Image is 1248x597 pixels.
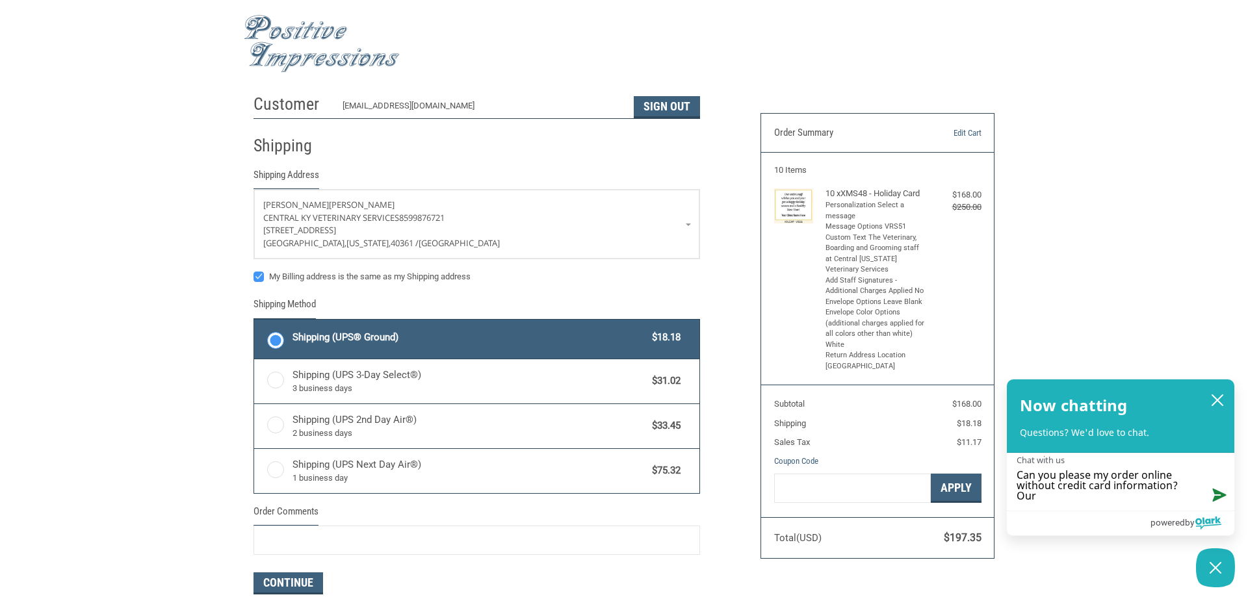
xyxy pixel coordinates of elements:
[944,531,981,544] span: $197.35
[957,418,981,428] span: $18.18
[825,188,926,199] h4: 10 x XMS48 - Holiday Card
[825,222,926,233] li: Message Options VRS51
[774,127,915,140] h3: Order Summary
[915,127,981,140] a: Edit Cart
[253,297,316,318] legend: Shipping Method
[346,237,391,249] span: [US_STATE],
[825,200,926,222] li: Personalization Select a message
[774,418,806,428] span: Shipping
[263,237,346,249] span: [GEOGRAPHIC_DATA],
[263,199,329,210] span: [PERSON_NAME]
[263,224,336,236] span: [STREET_ADDRESS]
[292,457,646,485] span: Shipping (UPS Next Day Air®)
[931,474,981,503] button: Apply
[645,330,681,345] span: $18.18
[292,472,646,485] span: 1 business day
[399,212,445,223] span: 8599876721
[957,437,981,447] span: $11.17
[253,272,700,282] label: My Billing address is the same as my Shipping address
[825,233,926,275] li: Custom Text The Veterinary, Boarding and Grooming staff at Central [US_STATE] Veterinary Services
[645,463,681,478] span: $75.32
[292,330,646,345] span: Shipping (UPS® Ground)
[343,99,621,118] div: [EMAIL_ADDRESS][DOMAIN_NAME]
[253,168,319,189] legend: Shipping Address
[774,399,805,409] span: Subtotal
[329,199,395,210] span: [PERSON_NAME]
[774,165,981,175] h3: 10 Items
[253,572,323,594] button: Continue
[1196,548,1235,587] button: Close Chatbox
[1185,514,1194,531] span: by
[774,437,810,447] span: Sales Tax
[1020,392,1127,418] h2: Now chatting
[952,399,981,409] span: $168.00
[1207,390,1228,410] button: close chatbox
[645,374,681,388] span: $31.02
[645,418,681,433] span: $33.45
[254,190,699,259] a: Enter or select a different address
[263,212,399,223] span: Central Ky Veterinary Services
[929,188,981,201] div: $168.00
[419,237,500,249] span: [GEOGRAPHIC_DATA]
[1150,511,1234,535] a: Powered by Olark
[774,474,931,503] input: Gift Certificate or Coupon Code
[825,297,926,308] li: Envelope Options Leave Blank
[253,135,330,157] h2: Shipping
[1006,379,1235,536] div: olark chatbox
[253,94,330,115] h2: Customer
[1020,426,1221,439] p: Questions? We'd love to chat.
[774,456,818,466] a: Coupon Code
[253,504,318,526] legend: Order Comments
[774,532,822,544] span: Total (USD)
[292,368,646,395] span: Shipping (UPS 3-Day Select®)
[1017,455,1065,464] label: Chat with us
[1150,514,1185,531] span: powered
[391,237,419,249] span: 40361 /
[825,350,926,372] li: Return Address Location [GEOGRAPHIC_DATA]
[825,275,926,297] li: Add Staff Signatures - Additional Charges Applied No
[292,382,646,395] span: 3 business days
[292,413,646,440] span: Shipping (UPS 2nd Day Air®)
[825,307,926,350] li: Envelope Color Options (additional charges applied for all colors other than white) White
[292,427,646,440] span: 2 business days
[1202,481,1234,511] button: Send message
[929,201,981,214] div: $250.00
[634,96,700,118] button: Sign Out
[244,15,400,73] img: Positive Impressions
